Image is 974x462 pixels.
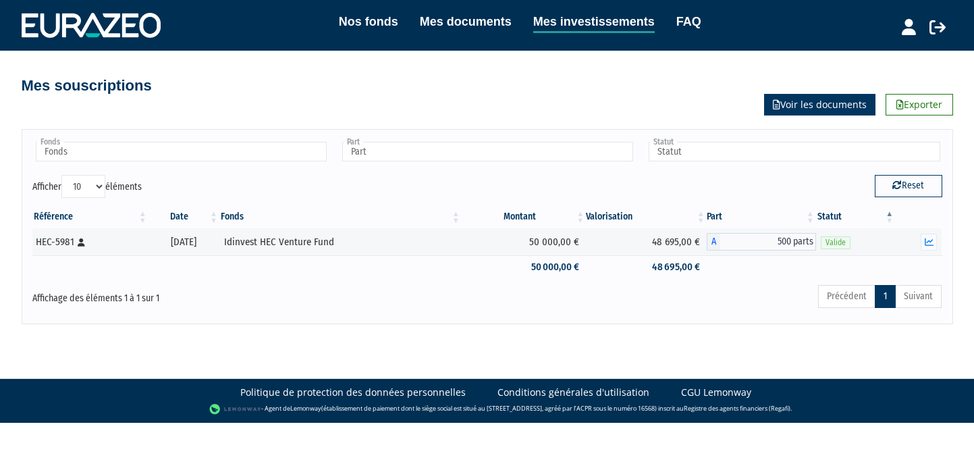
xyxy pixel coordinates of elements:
th: Date: activer pour trier la colonne par ordre croissant [148,205,219,228]
div: HEC-5981 [36,235,144,249]
button: Reset [875,175,942,197]
th: Part: activer pour trier la colonne par ordre croissant [707,205,816,228]
a: Lemonway [290,404,321,413]
label: Afficher éléments [32,175,142,198]
a: Voir les documents [764,94,875,115]
img: logo-lemonway.png [209,403,261,416]
span: A [707,233,720,251]
td: 48 695,00 € [586,228,706,255]
td: 48 695,00 € [586,255,706,279]
th: Fonds: activer pour trier la colonne par ordre croissant [219,205,462,228]
td: 50 000,00 € [462,255,586,279]
h4: Mes souscriptions [22,78,152,94]
a: CGU Lemonway [681,386,751,399]
div: - Agent de (établissement de paiement dont le siège social est situé au [STREET_ADDRESS], agréé p... [13,403,961,416]
th: Montant: activer pour trier la colonne par ordre croissant [462,205,586,228]
a: Politique de protection des données personnelles [240,386,466,399]
div: Idinvest HEC Venture Fund [224,235,457,249]
img: 1732889491-logotype_eurazeo_blanc_rvb.png [22,13,161,37]
div: Affichage des éléments 1 à 1 sur 1 [32,284,400,305]
th: Statut : activer pour trier la colonne par ordre d&eacute;croissant [816,205,896,228]
a: Registre des agents financiers (Regafi) [684,404,790,413]
td: 50 000,00 € [462,228,586,255]
span: Valide [821,236,850,249]
a: Conditions générales d'utilisation [497,386,649,399]
th: Valorisation: activer pour trier la colonne par ordre croissant [586,205,706,228]
a: Exporter [886,94,953,115]
span: 500 parts [720,233,816,251]
th: Référence : activer pour trier la colonne par ordre croissant [32,205,148,228]
a: 1 [875,285,896,308]
a: Mes investissements [533,12,655,33]
i: [Français] Personne physique [78,238,85,247]
a: Nos fonds [339,12,398,31]
a: Mes documents [420,12,512,31]
a: FAQ [676,12,701,31]
select: Afficheréléments [61,175,105,198]
a: Suivant [895,285,942,308]
div: [DATE] [153,235,215,249]
a: Précédent [818,285,875,308]
div: A - Idinvest HEC Venture Fund [707,233,816,251]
